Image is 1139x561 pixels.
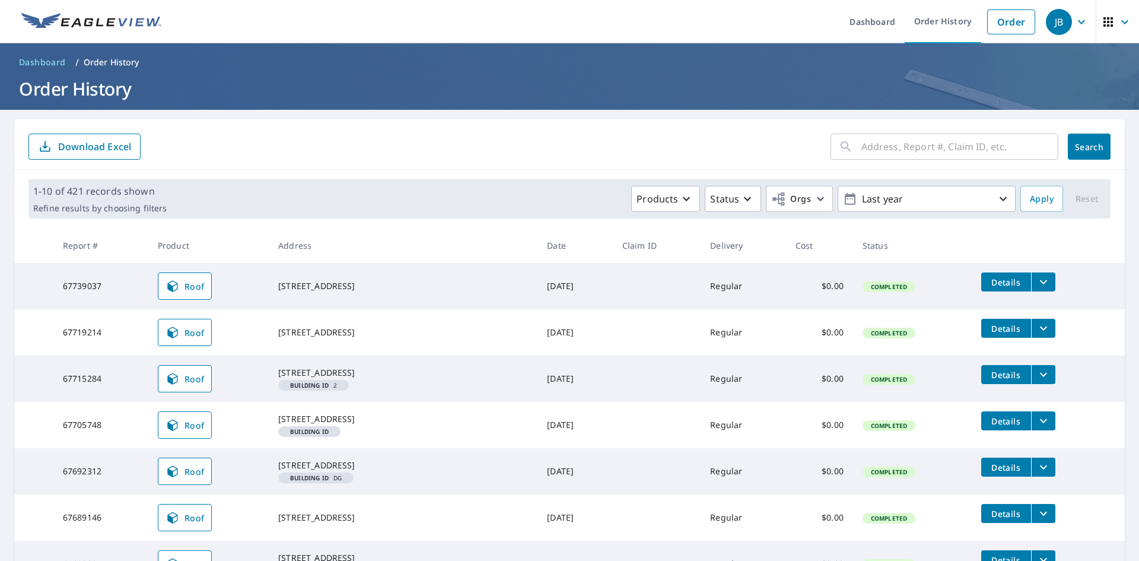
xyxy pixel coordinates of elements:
button: detailsBtn-67705748 [981,411,1031,430]
td: [DATE] [537,448,613,495]
button: detailsBtn-67719214 [981,319,1031,338]
a: Roof [158,458,212,485]
th: Claim ID [613,228,701,263]
button: Download Excel [28,134,141,160]
span: DG [283,475,349,481]
td: 67715284 [53,356,148,402]
td: Regular [701,448,785,495]
span: Roof [166,511,205,525]
li: / [75,55,79,69]
span: Details [988,369,1024,381]
th: Address [269,228,537,263]
a: Order [987,9,1035,34]
td: Regular [701,402,785,448]
td: [DATE] [537,356,613,402]
button: detailsBtn-67715284 [981,365,1031,384]
button: Status [705,186,761,212]
td: 67705748 [53,402,148,448]
th: Delivery [701,228,785,263]
button: filesDropdownBtn-67692312 [1031,458,1055,477]
button: Last year [838,186,1016,212]
button: Apply [1020,186,1063,212]
span: Details [988,462,1024,473]
th: Date [537,228,613,263]
div: [STREET_ADDRESS] [278,512,528,524]
span: Roof [166,372,205,386]
input: Address, Report #, Claim ID, etc. [861,130,1058,163]
span: Details [988,416,1024,427]
th: Cost [786,228,853,263]
td: 67689146 [53,495,148,541]
td: $0.00 [786,309,853,356]
button: Orgs [766,186,833,212]
td: Regular [701,356,785,402]
span: Roof [166,418,205,432]
td: $0.00 [786,448,853,495]
span: 2 [283,382,344,388]
p: Refine results by choosing filters [33,203,167,214]
span: Roof [166,325,205,340]
a: Roof [158,365,212,392]
p: Order History [84,56,139,68]
button: Search [1068,134,1111,160]
button: filesDropdownBtn-67705748 [1031,411,1055,430]
span: Completed [864,514,914,522]
nav: breadcrumb [14,53,1125,72]
td: 67692312 [53,448,148,495]
h1: Order History [14,77,1125,101]
span: Completed [864,375,914,383]
a: Roof [158,411,212,439]
td: [DATE] [537,495,613,541]
div: JB [1046,9,1072,35]
span: Completed [864,468,914,476]
div: [STREET_ADDRESS] [278,459,528,471]
button: detailsBtn-67692312 [981,458,1031,477]
button: detailsBtn-67689146 [981,504,1031,523]
span: Details [988,323,1024,334]
p: Last year [857,189,996,210]
p: Download Excel [58,140,131,153]
td: [DATE] [537,309,613,356]
img: EV Logo [21,13,161,31]
th: Product [148,228,269,263]
span: Orgs [771,192,811,207]
div: [STREET_ADDRESS] [278,367,528,379]
td: $0.00 [786,356,853,402]
a: Roof [158,504,212,531]
div: [STREET_ADDRESS] [278,327,528,338]
p: Status [710,192,739,206]
a: Roof [158,319,212,346]
span: Roof [166,279,205,293]
span: Apply [1030,192,1054,207]
em: Building ID [290,475,329,481]
button: filesDropdownBtn-67689146 [1031,504,1055,523]
button: filesDropdownBtn-67739037 [1031,272,1055,291]
td: 67739037 [53,263,148,309]
button: Products [631,186,700,212]
span: Details [988,508,1024,519]
span: Dashboard [19,56,66,68]
em: Building ID [290,429,329,435]
div: [STREET_ADDRESS] [278,280,528,292]
td: Regular [701,495,785,541]
th: Status [853,228,972,263]
span: Completed [864,329,914,337]
td: $0.00 [786,402,853,448]
span: Completed [864,421,914,430]
td: Regular [701,309,785,356]
p: Products [637,192,678,206]
p: 1-10 of 421 records shown [33,184,167,198]
button: detailsBtn-67739037 [981,272,1031,291]
td: [DATE] [537,402,613,448]
button: filesDropdownBtn-67719214 [1031,319,1055,338]
td: $0.00 [786,495,853,541]
button: filesDropdownBtn-67715284 [1031,365,1055,384]
td: $0.00 [786,263,853,309]
td: [DATE] [537,263,613,309]
span: Search [1077,141,1101,153]
div: [STREET_ADDRESS] [278,413,528,425]
th: Report # [53,228,148,263]
a: Dashboard [14,53,71,72]
span: Details [988,277,1024,288]
span: Completed [864,283,914,291]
